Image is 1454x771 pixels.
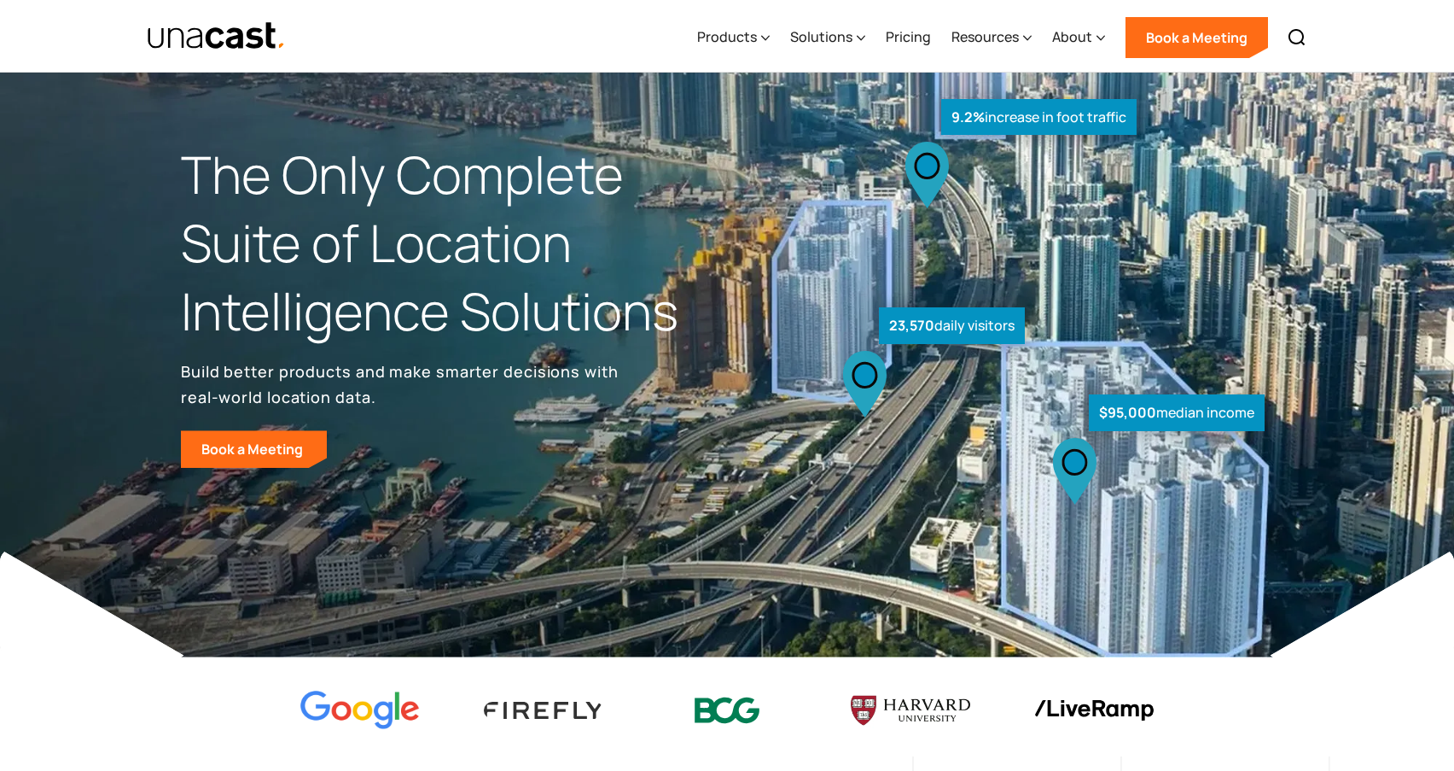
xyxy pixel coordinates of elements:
strong: $95,000 [1099,403,1156,422]
div: daily visitors [879,307,1025,344]
strong: 9.2% [951,108,985,126]
img: Search icon [1287,27,1307,48]
img: Harvard U logo [851,690,970,731]
div: About [1052,26,1092,47]
h1: The Only Complete Suite of Location Intelligence Solutions [181,141,727,345]
div: About [1052,3,1105,73]
a: Book a Meeting [181,430,327,468]
a: home [147,21,286,51]
div: Resources [951,26,1019,47]
img: liveramp logo [1034,700,1154,721]
img: Google logo Color [300,691,420,731]
p: Build better products and make smarter decisions with real-world location data. [181,359,625,410]
img: Firefly Advertising logo [484,702,603,718]
div: increase in foot traffic [941,99,1137,136]
img: Unacast text logo [147,21,286,51]
div: Resources [951,3,1032,73]
div: median income [1089,394,1265,431]
div: Solutions [790,26,852,47]
a: Book a Meeting [1125,17,1268,58]
img: BCG logo [667,686,787,735]
div: Products [697,3,770,73]
strong: 23,570 [889,316,934,335]
div: Products [697,26,757,47]
div: Solutions [790,3,865,73]
a: Pricing [886,3,931,73]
